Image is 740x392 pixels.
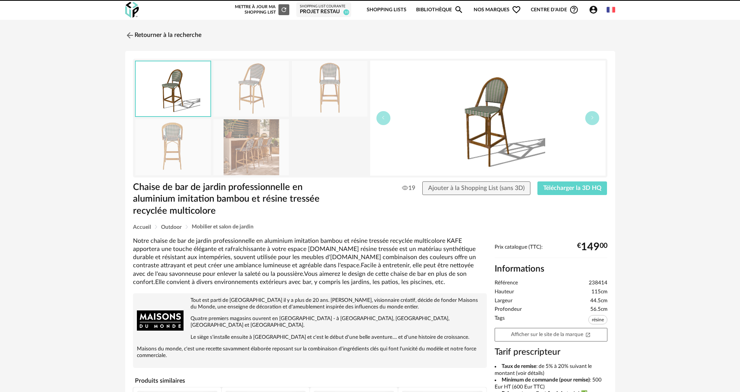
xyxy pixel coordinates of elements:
img: thumbnail.png [370,61,605,176]
li: : 500 Eur HT (600 Eur TTC) [495,377,607,390]
div: € 00 [577,244,607,250]
a: BibliothèqueMagnify icon [416,1,464,19]
img: chaise-de-bar-de-jardin-professionnelle-en-aluminium-imitation-bambou-et-resine-tressee-recyclee-... [135,119,211,175]
span: Référence [495,280,518,287]
span: Centre d'aideHelp Circle Outline icon [531,5,579,14]
span: 115cm [591,289,607,296]
p: Tout est parti de [GEOGRAPHIC_DATA] il y a plus de 20 ans. [PERSON_NAME], visionnaire créatif, dé... [137,297,483,310]
a: Shopping List courante PROJET RESTAU 10 [300,4,348,16]
div: PROJET RESTAU [300,9,348,16]
div: Shopping List courante [300,4,348,9]
img: chaise-de-bar-de-jardin-professionnelle-en-aluminium-imitation-bambou-et-resine-tressee-recyclee-... [213,119,289,175]
li: : de 5% à 20% suivant le montant (voir détails) [495,363,607,377]
b: Minimum de commande (pour remise) [502,377,590,383]
b: Taux de remise [502,364,536,369]
h2: Informations [495,263,607,275]
span: Largeur [495,298,513,305]
span: Heart Outline icon [512,5,521,14]
span: 19 [402,184,415,192]
div: Mettre à jour ma Shopping List [233,4,289,15]
span: Accueil [133,225,151,230]
img: brand logo [137,297,184,344]
span: Tags [495,315,505,326]
span: Open In New icon [585,331,591,337]
p: Maisons du monde, c'est une recette savamment élaborée reposant sur la combinaison d'ingrédients ... [137,346,483,359]
span: 149 [581,244,600,250]
span: Profondeur [495,306,522,313]
a: Retourner à la recherche [125,27,201,44]
p: Le siège s'installe ensuite à [GEOGRAPHIC_DATA] et c'est le début d'une belle aventure.... et d'u... [137,334,483,341]
h1: Chaise de bar de jardin professionnelle en aluminium imitation bambou et résine tressée recyclée ... [133,181,326,217]
img: svg+xml;base64,PHN2ZyB3aWR0aD0iMjQiIGhlaWdodD0iMjQiIHZpZXdCb3g9IjAgMCAyNCAyNCIgZmlsbD0ibm9uZSIgeG... [125,31,135,40]
span: Refresh icon [280,7,287,12]
span: 238414 [589,280,607,287]
h4: Produits similaires [133,375,487,387]
a: Afficher sur le site de la marqueOpen In New icon [495,328,607,341]
button: Télécharger la 3D HQ [537,181,607,195]
span: Magnify icon [454,5,464,14]
p: Quatre premiers magasins ouvrent en [GEOGRAPHIC_DATA] - à [GEOGRAPHIC_DATA], [GEOGRAPHIC_DATA], [... [137,315,483,329]
span: Help Circle Outline icon [569,5,579,14]
img: thumbnail.png [136,61,210,116]
img: chaise-de-bar-de-jardin-professionnelle-en-aluminium-imitation-bambou-et-resine-tressee-recyclee-... [292,61,367,117]
span: Account Circle icon [589,5,602,14]
span: Mobilier et salon de jardin [192,224,254,230]
span: Account Circle icon [589,5,598,14]
span: Nos marques [474,1,521,19]
span: Télécharger la 3D HQ [543,185,602,191]
span: Ajouter à la Shopping List (sans 3D) [428,185,525,191]
span: 44.5cm [590,298,607,305]
img: chaise-de-bar-de-jardin-professionnelle-en-aluminium-imitation-bambou-et-resine-tressee-recyclee-... [213,61,289,117]
button: Ajouter à la Shopping List (sans 3D) [422,181,530,195]
div: Breadcrumb [133,224,607,230]
h3: Tarif prescripteur [495,347,607,358]
div: Prix catalogue (TTC): [495,244,607,258]
span: Outdoor [161,225,182,230]
a: Shopping Lists [367,1,406,19]
img: fr [607,5,615,14]
span: Hauteur [495,289,514,296]
div: Notre chaise de bar de jardin professionnelle en aluminium imitation bambou et résine tressée rec... [133,237,487,287]
span: 10 [343,9,349,15]
span: 56.5cm [590,306,607,313]
span: résine [588,315,607,324]
img: OXP [125,2,139,18]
